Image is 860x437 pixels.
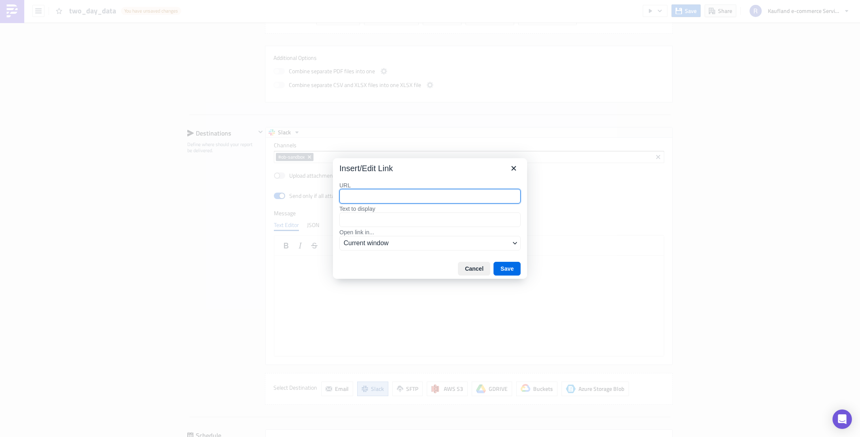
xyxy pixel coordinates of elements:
span: Current window [344,238,510,248]
label: URL [339,182,521,189]
label: Text to display [339,205,521,212]
button: Open link in... [339,236,521,250]
div: Open Intercom Messenger [832,409,852,429]
button: Close [507,161,521,175]
div: Insert/Edit Link [339,163,393,174]
label: Open link in... [339,229,521,236]
button: Cancel [458,262,490,276]
body: Rich Text Area. Press ALT-0 for help. [3,3,386,10]
button: Save [494,262,521,276]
